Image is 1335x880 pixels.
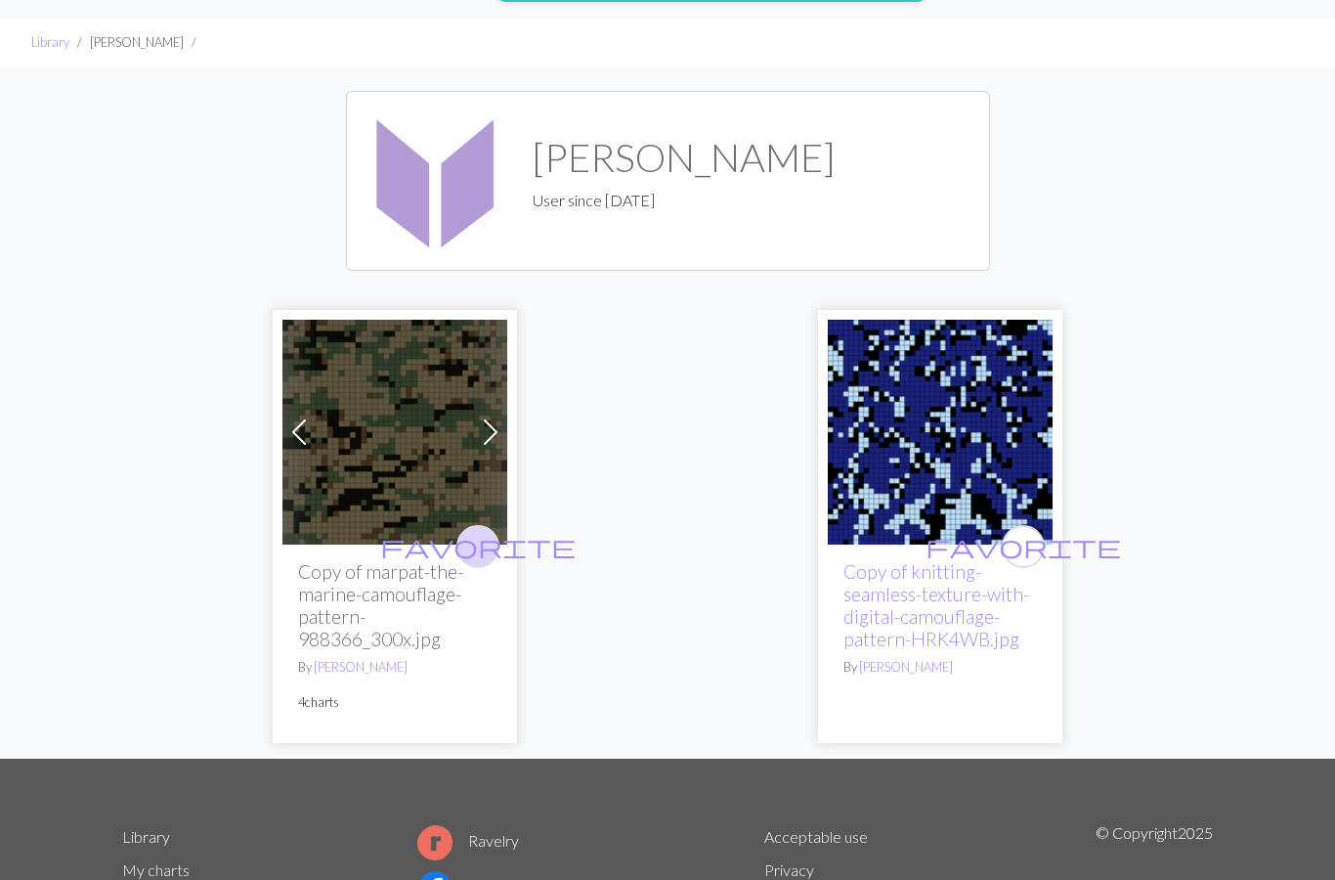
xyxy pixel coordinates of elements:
a: knitting-seamless-texture-with-digital-camouflage-pattern-HRK4WB.jpg [828,420,1053,439]
p: By [298,658,492,677]
a: Copy of knitting-seamless-texture-with-digital-camouflage-pattern-HRK4WB.jpg [843,560,1029,650]
li: [PERSON_NAME] [69,33,184,52]
a: Library [31,34,69,50]
h2: Copy of marpat-the-marine-camouflage-pattern-988366_300x.jpg [298,560,492,650]
i: favourite [926,527,1121,566]
a: Privacy [764,860,814,879]
img: marpat-the-marine-camouflage-pattern-988366_300x.jpg [282,320,507,545]
p: 4 charts [298,693,492,712]
a: Acceptable use [764,827,868,846]
a: Library [122,827,170,846]
a: Ravelry [417,831,519,850]
a: marpat-the-marine-camouflage-pattern-988366_300x.jpg [282,420,507,439]
h1: [PERSON_NAME] [533,134,835,181]
span: favorite [380,531,576,561]
a: [PERSON_NAME] [859,659,953,675]
span: favorite [926,531,1121,561]
i: favourite [380,527,576,566]
img: knitting-seamless-texture-with-digital-camouflage-pattern-HRK4WB.jpg [828,320,1053,545]
img: Ravelry logo [417,825,452,860]
p: User since [DATE] [533,189,835,212]
a: My charts [122,860,190,879]
a: [PERSON_NAME] [314,659,408,675]
button: favourite [456,525,499,568]
img: Kristi [363,108,509,254]
button: favourite [1002,525,1045,568]
p: By [843,658,1037,677]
